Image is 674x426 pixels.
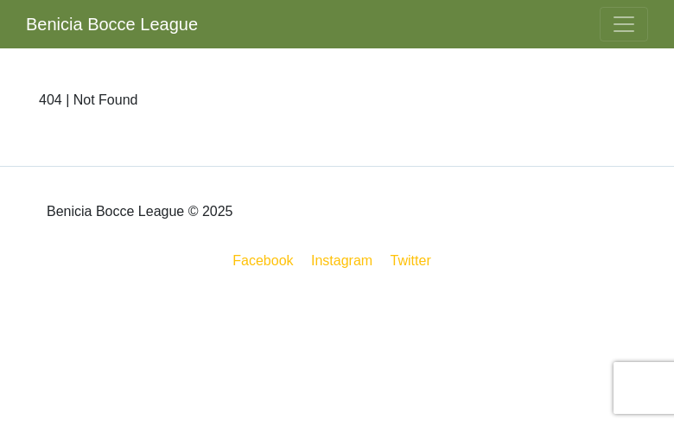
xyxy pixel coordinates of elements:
[308,250,376,271] a: Instagram
[39,90,635,111] p: 404 | Not Found
[387,250,445,271] a: Twitter
[600,7,648,41] button: Toggle navigation
[229,250,296,271] a: Facebook
[26,7,198,41] a: Benicia Bocce League
[26,181,648,243] div: Benicia Bocce League © 2025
